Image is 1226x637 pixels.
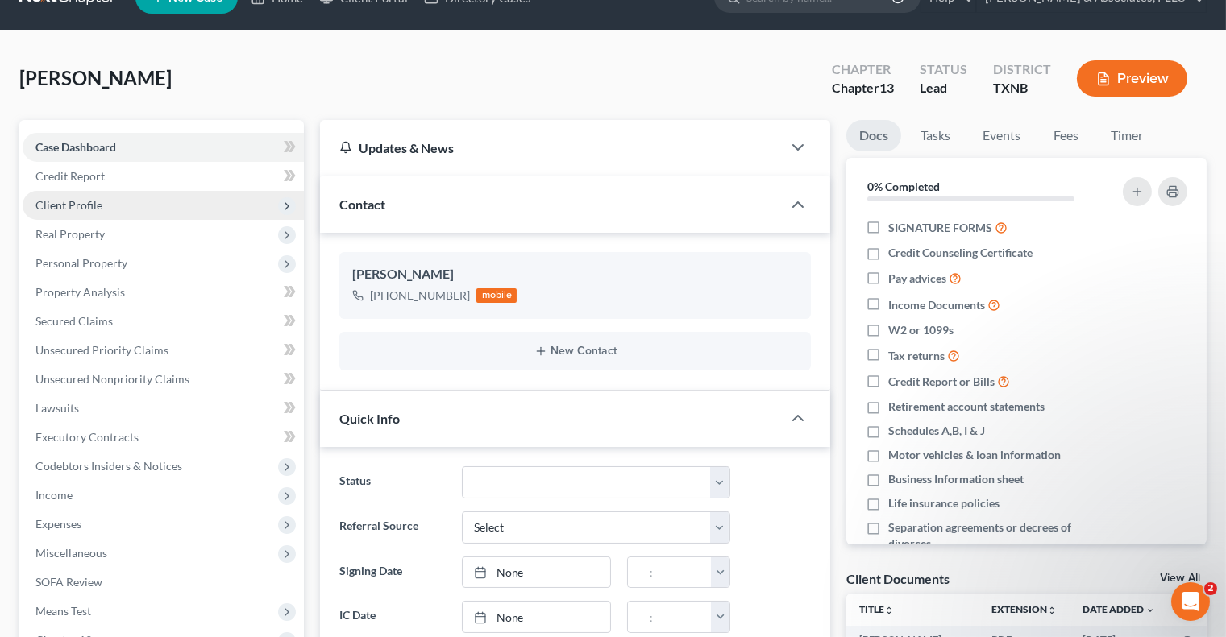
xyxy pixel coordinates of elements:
[1204,582,1217,595] span: 2
[888,220,992,236] span: SIGNATURE FORMS
[888,374,995,390] span: Credit Report or Bills
[888,322,954,338] span: W2 or 1099s
[370,287,470,304] div: [PHONE_NUMBER]
[23,162,304,191] a: Credit Report
[846,570,950,587] div: Client Documents
[832,60,894,79] div: Chapter
[35,372,189,386] span: Unsecured Nonpriority Claims
[1171,582,1210,621] iframe: Intercom live chat
[331,601,453,633] label: IC Date
[19,66,172,89] span: [PERSON_NAME]
[339,139,763,156] div: Updates & News
[920,79,967,97] div: Lead
[463,557,611,588] a: None
[23,394,304,423] a: Lawsuits
[1040,120,1091,151] a: Fees
[23,423,304,452] a: Executory Contracts
[339,196,385,212] span: Contact
[35,604,91,618] span: Means Test
[35,575,102,589] span: SOFA Review
[35,459,182,473] span: Codebtors Insiders & Notices
[908,120,963,151] a: Tasks
[991,603,1057,615] a: Extensionunfold_more
[339,411,400,426] span: Quick Info
[35,198,102,212] span: Client Profile
[23,278,304,307] a: Property Analysis
[1160,573,1200,584] a: View All
[331,556,453,589] label: Signing Date
[352,345,798,358] button: New Contact
[859,603,894,615] a: Titleunfold_more
[888,399,1045,415] span: Retirement account statements
[1083,603,1155,615] a: Date Added expand_more
[888,297,985,313] span: Income Documents
[35,140,116,154] span: Case Dashboard
[867,180,940,193] strong: 0% Completed
[35,343,168,357] span: Unsecured Priority Claims
[970,120,1033,151] a: Events
[993,79,1051,97] div: TXNB
[35,517,81,531] span: Expenses
[846,120,901,151] a: Docs
[1077,60,1187,97] button: Preview
[23,365,304,394] a: Unsecured Nonpriority Claims
[35,285,125,299] span: Property Analysis
[476,288,517,303] div: mobile
[35,256,127,270] span: Personal Property
[888,348,945,364] span: Tax returns
[352,265,798,284] div: [PERSON_NAME]
[23,133,304,162] a: Case Dashboard
[920,60,967,79] div: Status
[888,519,1103,552] span: Separation agreements or decrees of divorces
[35,169,105,183] span: Credit Report
[1145,606,1155,615] i: expand_more
[23,307,304,336] a: Secured Claims
[1047,606,1057,615] i: unfold_more
[888,447,1061,463] span: Motor vehicles & loan information
[888,495,1000,511] span: Life insurance policies
[331,466,453,498] label: Status
[23,568,304,597] a: SOFA Review
[628,557,712,588] input: -- : --
[884,606,894,615] i: unfold_more
[35,314,113,328] span: Secured Claims
[1098,120,1156,151] a: Timer
[35,401,79,415] span: Lawsuits
[23,336,304,365] a: Unsecured Priority Claims
[879,80,894,95] span: 13
[35,430,139,444] span: Executory Contracts
[35,227,105,241] span: Real Property
[888,271,946,287] span: Pay advices
[35,488,73,502] span: Income
[628,602,712,632] input: -- : --
[35,546,107,560] span: Miscellaneous
[888,471,1024,487] span: Business Information sheet
[888,423,985,439] span: Schedules A,B, I & J
[888,245,1033,261] span: Credit Counseling Certificate
[331,511,453,544] label: Referral Source
[832,79,894,97] div: Chapter
[463,602,611,632] a: None
[993,60,1051,79] div: District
